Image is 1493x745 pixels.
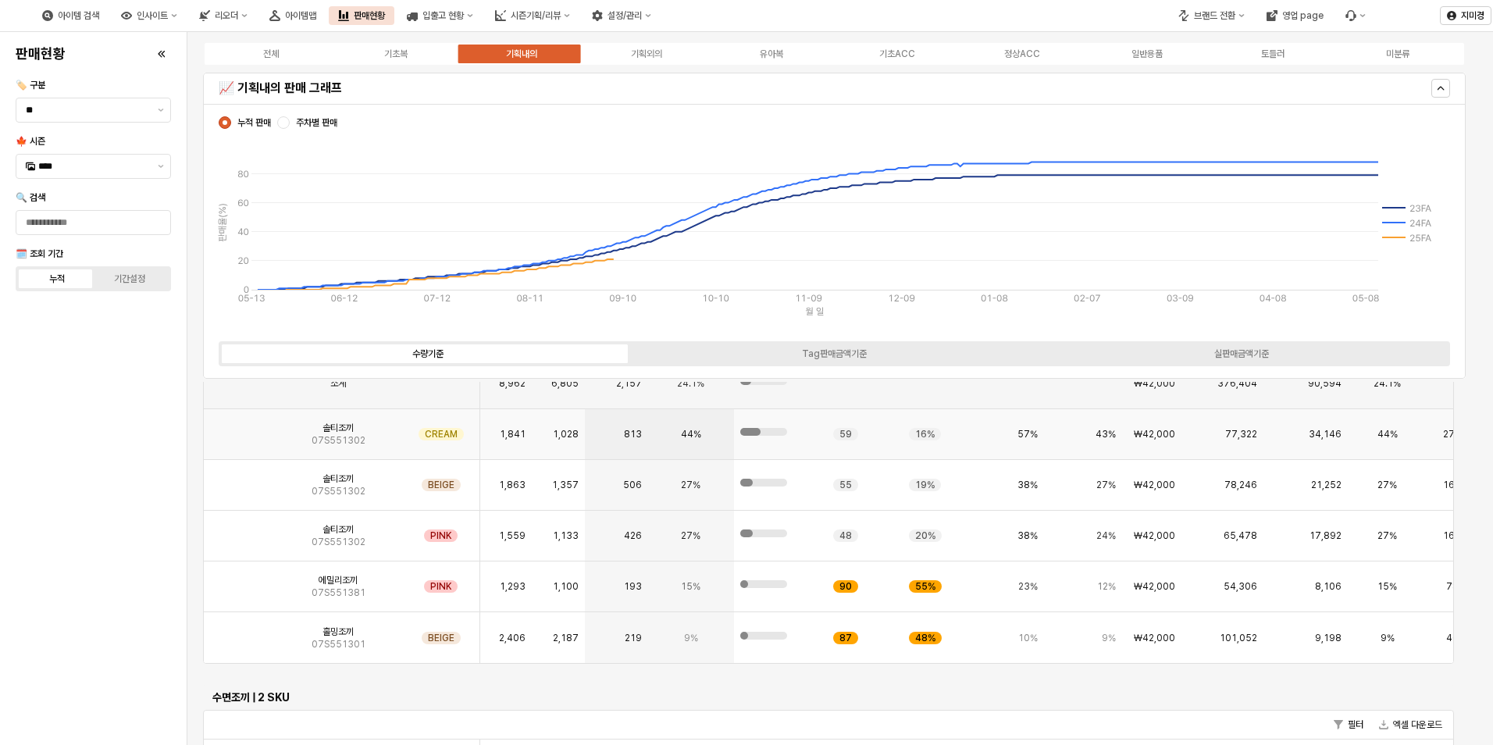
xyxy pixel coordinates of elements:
button: 리오더 [190,6,257,25]
span: 59 [839,428,852,440]
span: 46% [1446,632,1466,644]
span: 65,478 [1224,529,1257,542]
span: 1,841 [500,428,526,440]
span: 55% [915,580,935,593]
span: 07S551302 [312,434,365,447]
span: 77,322 [1225,428,1257,440]
span: 48% [915,632,935,644]
span: 솔티조끼 [322,523,354,536]
span: 193 [624,580,642,593]
span: 44% [1377,428,1398,440]
button: 영업 page [1257,6,1333,25]
span: 9,198 [1315,632,1342,644]
div: 유아복 [760,48,783,59]
span: 34,146 [1309,428,1342,440]
span: 87 [839,632,852,644]
span: 솔티조끼 [322,472,354,485]
span: 27% [681,529,700,542]
span: 27% [1377,479,1397,491]
label: 기초ACC [834,47,959,61]
div: 판매현황 [354,10,385,21]
span: 07S551301 [312,638,365,651]
div: 브랜드 전환 [1194,10,1235,21]
span: ₩42,000 [1134,580,1175,593]
label: 일반용품 [1085,47,1210,61]
div: 아이템 검색 [33,6,109,25]
span: BEIGE [428,632,454,644]
div: 기초복 [384,48,408,59]
div: 기획내의 [506,48,537,59]
label: 미분류 [1335,47,1460,61]
span: 506 [623,479,642,491]
label: 기간설정 [94,272,166,286]
span: 21,252 [1311,479,1342,491]
div: 리오더 [215,10,238,21]
span: PINK [430,529,451,542]
span: 38% [1017,529,1038,542]
button: 판매현황 [329,6,394,25]
span: 누적 판매 [237,116,271,129]
span: 9% [1381,632,1395,644]
div: 누적 [49,273,65,284]
span: 주차별 판매 [296,116,337,129]
span: 2,157 [616,377,642,390]
span: 219 [625,632,642,644]
div: 일반용품 [1131,48,1163,59]
label: 실판매금액기준 [1038,347,1445,361]
span: CREAM [425,428,458,440]
div: 미분류 [1386,48,1409,59]
div: 기획외의 [631,48,662,59]
span: ₩42,000 [1134,428,1175,440]
label: 토들러 [1210,47,1334,61]
span: 17,892 [1309,529,1342,542]
span: 1,100 [553,580,579,593]
main: App Frame [187,32,1493,745]
span: 12% [1097,580,1116,593]
span: 27% [1377,529,1397,542]
span: 07S551381 [312,586,365,599]
button: 지미경 [1440,6,1491,25]
span: 9% [1102,632,1116,644]
div: 시즌기획/리뷰 [486,6,579,25]
div: 시즌기획/리뷰 [511,10,561,21]
span: 19% [915,479,935,491]
span: 15% [681,580,700,593]
span: 2,187 [553,632,579,644]
span: 20% [915,529,935,542]
span: 6,805 [551,377,579,390]
div: 실판매금액기준 [1214,348,1269,359]
h5: 📈 기획내의 판매 그래프 [219,80,1139,96]
button: 인사이트 [112,6,187,25]
span: 2,406 [499,632,526,644]
label: 수량기준 [224,347,631,361]
span: 1,357 [552,479,579,491]
span: 홀밍조끼 [322,626,354,638]
span: 48 [839,529,852,542]
div: 영업 page [1282,10,1324,21]
button: Hide [1431,79,1450,98]
span: 07S551302 [312,536,365,548]
span: 78% [1446,580,1466,593]
span: 167% [1443,529,1469,542]
span: 1,559 [499,529,526,542]
span: ₩42,000 [1134,632,1175,644]
div: 기초ACC [879,48,915,59]
button: 엑셀 다운로드 [1373,715,1448,734]
span: 1,863 [499,479,526,491]
span: 27% [681,479,700,491]
span: 90 [839,580,852,593]
span: ₩42,000 [1134,529,1175,542]
span: 24% [1096,529,1116,542]
span: 24.1% [677,377,704,390]
span: 🔍 검색 [16,192,45,203]
div: 입출고 현황 [422,10,464,21]
div: Menu item 6 [1336,6,1375,25]
span: 07S551302 [312,485,365,497]
button: 아이템맵 [260,6,326,25]
h6: 수면조끼 | 2 SKU [212,690,1445,704]
span: 10% [1018,632,1038,644]
button: 브랜드 전환 [1169,6,1254,25]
